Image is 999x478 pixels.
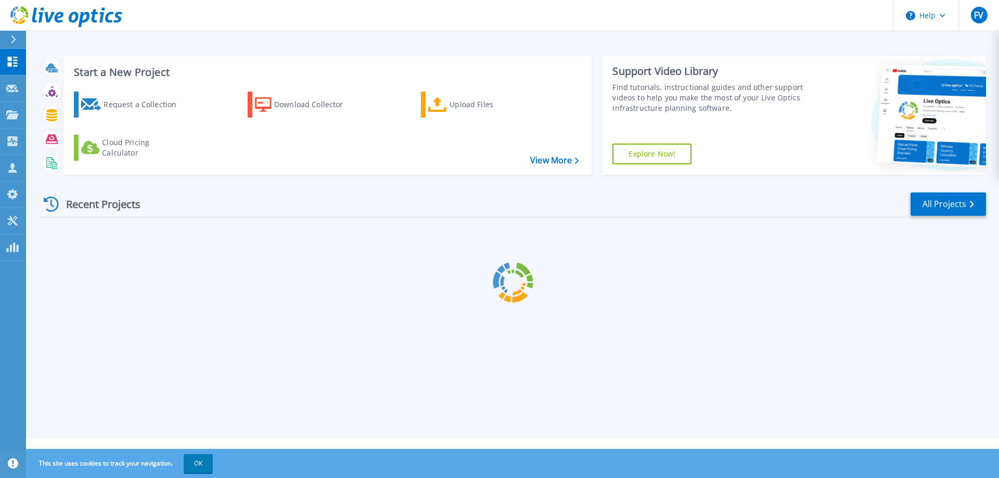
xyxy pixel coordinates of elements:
[911,192,986,216] a: All Projects
[612,64,808,78] div: Support Video Library
[74,67,579,78] h3: Start a New Project
[184,454,213,473] button: OK
[421,92,537,118] a: Upload Files
[102,137,185,158] div: Cloud Pricing Calculator
[74,92,190,118] a: Request a Collection
[104,94,187,115] div: Request a Collection
[530,156,579,165] a: View More
[74,135,190,161] a: Cloud Pricing Calculator
[248,92,364,118] a: Download Collector
[612,82,808,113] div: Find tutorials, instructional guides and other support videos to help you make the most of your L...
[274,94,357,115] div: Download Collector
[29,454,213,473] span: This site uses cookies to track your navigation.
[450,94,533,115] div: Upload Files
[974,11,983,19] span: FV
[612,144,691,164] a: Explore Now!
[40,191,155,217] div: Recent Projects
